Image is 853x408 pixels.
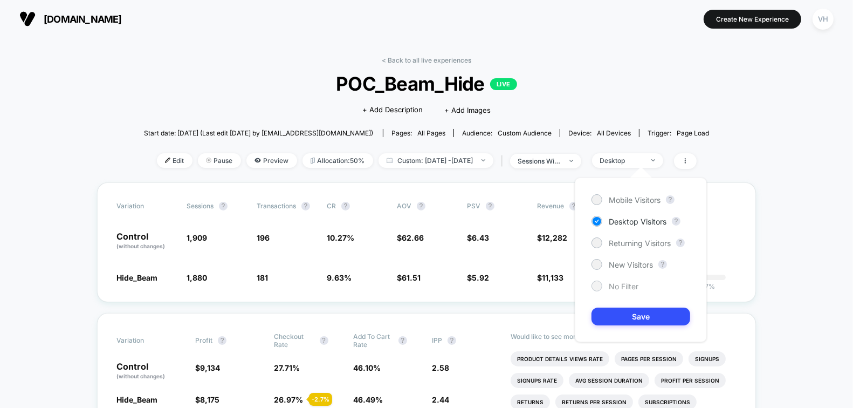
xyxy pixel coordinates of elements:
span: | [499,153,510,169]
span: + Add Images [444,106,491,114]
span: 46.49 % [353,395,383,404]
span: $ [195,395,219,404]
span: Custom Audience [498,129,552,137]
img: edit [165,158,170,163]
div: - 2.7 % [309,393,332,406]
button: ? [301,202,310,210]
span: Start date: [DATE] (Last edit [DATE] by [EMAIL_ADDRESS][DOMAIN_NAME]) [144,129,373,137]
span: 26.97 % [274,395,304,404]
span: 2.44 [432,395,449,404]
button: ? [219,202,228,210]
span: Revenue [537,202,564,210]
span: 62.66 [402,233,424,242]
span: IPP [432,336,442,344]
span: POC_Beam_Hide [173,72,681,95]
span: Pause [198,153,241,168]
button: ? [676,239,685,247]
span: Profit [195,336,212,344]
button: ? [486,202,494,210]
button: ? [398,336,407,345]
span: CR [327,202,336,210]
p: Control [116,362,184,380]
button: ? [672,217,680,226]
span: all devices [597,129,631,137]
span: 1,909 [187,233,207,242]
li: Product Details Views Rate [511,351,609,366]
div: sessions with impression [518,157,561,165]
span: $ [397,233,424,242]
button: ? [218,336,226,345]
span: [DOMAIN_NAME] [44,13,122,25]
span: Mobile Visitors [609,195,661,205]
span: 8,175 [200,395,219,404]
p: LIVE [490,78,517,90]
span: $ [467,233,489,242]
div: Audience: [462,129,552,137]
img: end [206,158,211,163]
span: 46.10 % [353,363,381,372]
span: 1,880 [187,273,207,282]
img: end [651,159,655,161]
span: $ [467,273,489,282]
span: No Filter [609,282,638,291]
span: 61.51 [402,273,421,282]
span: $ [195,363,220,372]
button: ? [417,202,425,210]
span: + Add Description [362,105,423,115]
span: Transactions [257,202,296,210]
span: Device: [560,129,639,137]
span: 12,282 [542,233,567,242]
span: Checkout Rate [274,332,314,349]
p: Would like to see more reports? [511,332,737,341]
button: VH [809,8,837,30]
img: end [569,160,573,162]
button: ? [448,336,456,345]
span: 11,133 [542,273,563,282]
span: Sessions [187,202,214,210]
button: ? [341,202,350,210]
a: < Back to all live experiences [382,56,471,64]
img: end [481,159,485,161]
div: Desktop [600,157,643,165]
span: 6.43 [472,233,489,242]
div: VH [813,9,834,30]
span: 5.92 [472,273,489,282]
span: Page Load [677,129,709,137]
span: Preview [246,153,297,168]
div: Pages: [391,129,445,137]
button: ? [320,336,328,345]
span: Hide_Beam [116,273,157,282]
img: calendar [387,158,393,163]
span: Add To Cart Rate [353,332,393,349]
button: ? [658,260,667,269]
span: (without changes) [116,373,165,379]
span: all pages [417,129,445,137]
span: Hide_Beam [116,395,157,404]
span: New Visitors [609,260,653,269]
span: Variation [116,332,176,349]
li: Avg Session Duration [569,373,649,388]
span: Edit [157,153,192,168]
span: 10.27 % [327,233,354,242]
button: Create New Experience [704,10,801,29]
li: Pages Per Session [615,351,683,366]
span: (without changes) [116,243,165,249]
span: 27.71 % [274,363,300,372]
li: Signups [689,351,726,366]
p: Control [116,232,176,250]
span: Returning Visitors [609,239,671,248]
li: Profit Per Session [655,373,726,388]
span: $ [397,273,421,282]
button: Save [591,308,690,325]
li: Signups Rate [511,373,563,388]
span: 196 [257,233,270,242]
span: AOV [397,202,411,210]
img: Visually logo [19,11,36,27]
span: 2.58 [432,363,449,372]
span: Desktop Visitors [609,217,666,226]
span: $ [537,233,567,242]
span: Custom: [DATE] - [DATE] [379,153,493,168]
button: ? [666,195,675,204]
img: rebalance [311,158,315,164]
span: $ [537,273,563,282]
